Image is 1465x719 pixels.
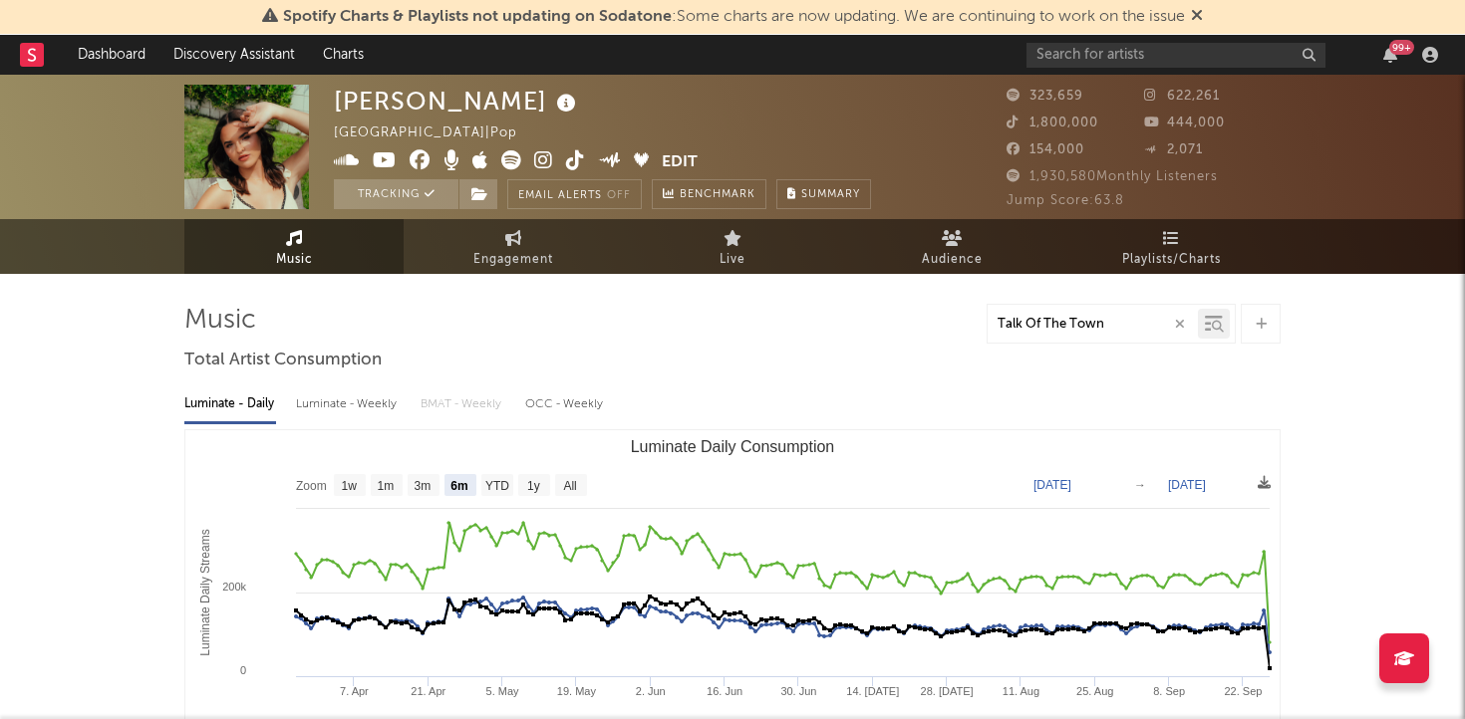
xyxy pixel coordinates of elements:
[1061,219,1281,274] a: Playlists/Charts
[415,479,432,493] text: 3m
[921,685,974,697] text: 28. [DATE]
[340,685,369,697] text: 7. Apr
[652,179,766,209] a: Benchmark
[680,183,755,207] span: Benchmark
[1007,194,1124,207] span: Jump Score: 63.8
[309,35,378,75] a: Charts
[1026,43,1325,68] input: Search for artists
[184,349,382,372] span: Total Artist Consumption
[1134,478,1146,492] text: →
[720,248,745,272] span: Live
[623,219,842,274] a: Live
[1144,90,1220,103] span: 622,261
[780,685,816,697] text: 30. Jun
[707,685,742,697] text: 16. Jun
[525,387,605,421] div: OCC - Weekly
[334,85,581,118] div: [PERSON_NAME]
[922,248,983,272] span: Audience
[334,179,458,209] button: Tracking
[527,479,540,493] text: 1y
[64,35,159,75] a: Dashboard
[198,529,212,655] text: Luminate Daily Streams
[507,179,642,209] button: Email AlertsOff
[1007,117,1098,129] span: 1,800,000
[1168,478,1206,492] text: [DATE]
[1076,685,1113,697] text: 25. Aug
[473,248,553,272] span: Engagement
[184,387,276,421] div: Luminate - Daily
[662,150,698,175] button: Edit
[1383,47,1397,63] button: 99+
[276,248,313,272] span: Music
[450,479,467,493] text: 6m
[283,9,1185,25] span: : Some charts are now updating. We are continuing to work on the issue
[988,317,1198,333] input: Search by song name or URL
[1033,478,1071,492] text: [DATE]
[1224,685,1262,697] text: 22. Sep
[631,438,835,455] text: Luminate Daily Consumption
[846,685,899,697] text: 14. [DATE]
[404,219,623,274] a: Engagement
[842,219,1061,274] a: Audience
[1122,248,1221,272] span: Playlists/Charts
[1003,685,1039,697] text: 11. Aug
[1153,685,1185,697] text: 8. Sep
[801,189,860,200] span: Summary
[411,685,445,697] text: 21. Apr
[334,121,540,145] div: [GEOGRAPHIC_DATA] | Pop
[486,685,520,697] text: 5. May
[342,479,358,493] text: 1w
[557,685,597,697] text: 19. May
[485,479,509,493] text: YTD
[296,479,327,493] text: Zoom
[636,685,666,697] text: 2. Jun
[1007,170,1218,183] span: 1,930,580 Monthly Listeners
[563,479,576,493] text: All
[184,219,404,274] a: Music
[1007,90,1083,103] span: 323,659
[607,190,631,201] em: Off
[283,9,672,25] span: Spotify Charts & Playlists not updating on Sodatone
[159,35,309,75] a: Discovery Assistant
[1007,143,1084,156] span: 154,000
[378,479,395,493] text: 1m
[1144,117,1225,129] span: 444,000
[1191,9,1203,25] span: Dismiss
[1389,40,1414,55] div: 99 +
[296,387,401,421] div: Luminate - Weekly
[1144,143,1203,156] span: 2,071
[240,664,246,676] text: 0
[222,581,246,593] text: 200k
[776,179,871,209] button: Summary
